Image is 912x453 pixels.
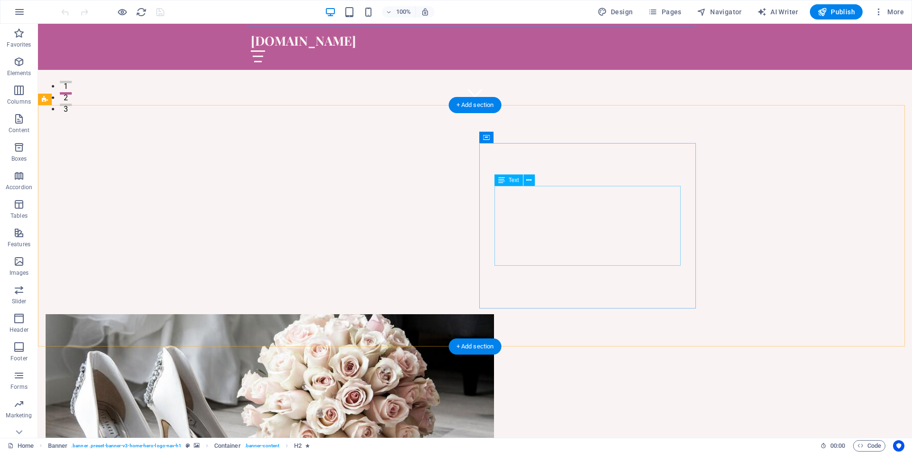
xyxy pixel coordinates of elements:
[874,7,904,17] span: More
[757,7,798,17] span: AI Writer
[8,241,30,248] p: Features
[810,4,863,19] button: Publish
[509,177,519,183] span: Text
[857,440,881,452] span: Code
[305,443,310,448] i: Element contains an animation
[12,298,27,305] p: Slider
[10,212,28,220] p: Tables
[817,7,855,17] span: Publish
[449,338,502,355] div: + Add section
[9,269,29,277] p: Images
[135,6,147,18] button: reload
[7,41,31,48] p: Favorites
[10,355,28,362] p: Footer
[22,57,34,59] button: 1
[820,440,845,452] h6: Session time
[830,440,845,452] span: 00 00
[214,440,241,452] span: Click to select. Double-click to edit
[421,8,429,16] i: On resize automatically adjust zoom level to fit chosen device.
[71,440,181,452] span: . banner .preset-banner-v3-home-hero-logo-nav-h1
[837,442,838,449] span: :
[48,440,310,452] nav: breadcrumb
[7,69,31,77] p: Elements
[194,443,199,448] i: This element contains a background
[22,68,34,71] button: 2
[697,7,742,17] span: Navigator
[48,440,68,452] span: Click to select. Double-click to edit
[8,440,34,452] a: Click to cancel selection. Double-click to open Pages
[116,6,128,18] button: Click here to leave preview mode and continue editing
[7,98,31,106] p: Columns
[9,126,29,134] p: Content
[136,7,147,18] i: Reload page
[396,6,411,18] h6: 100%
[753,4,802,19] button: AI Writer
[449,97,502,113] div: + Add section
[693,4,746,19] button: Navigator
[648,7,681,17] span: Pages
[22,80,34,82] button: 3
[870,4,908,19] button: More
[294,440,302,452] span: Click to select. Double-click to edit
[6,183,32,191] p: Accordion
[594,4,637,19] div: Design (Ctrl+Alt+Y)
[382,6,416,18] button: 100%
[10,383,28,391] p: Forms
[245,440,279,452] span: . banner-content
[186,443,190,448] i: This element is a customizable preset
[644,4,685,19] button: Pages
[9,326,28,334] p: Header
[853,440,885,452] button: Code
[893,440,904,452] button: Usercentrics
[598,7,633,17] span: Design
[11,155,27,163] p: Boxes
[6,412,32,419] p: Marketing
[594,4,637,19] button: Design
